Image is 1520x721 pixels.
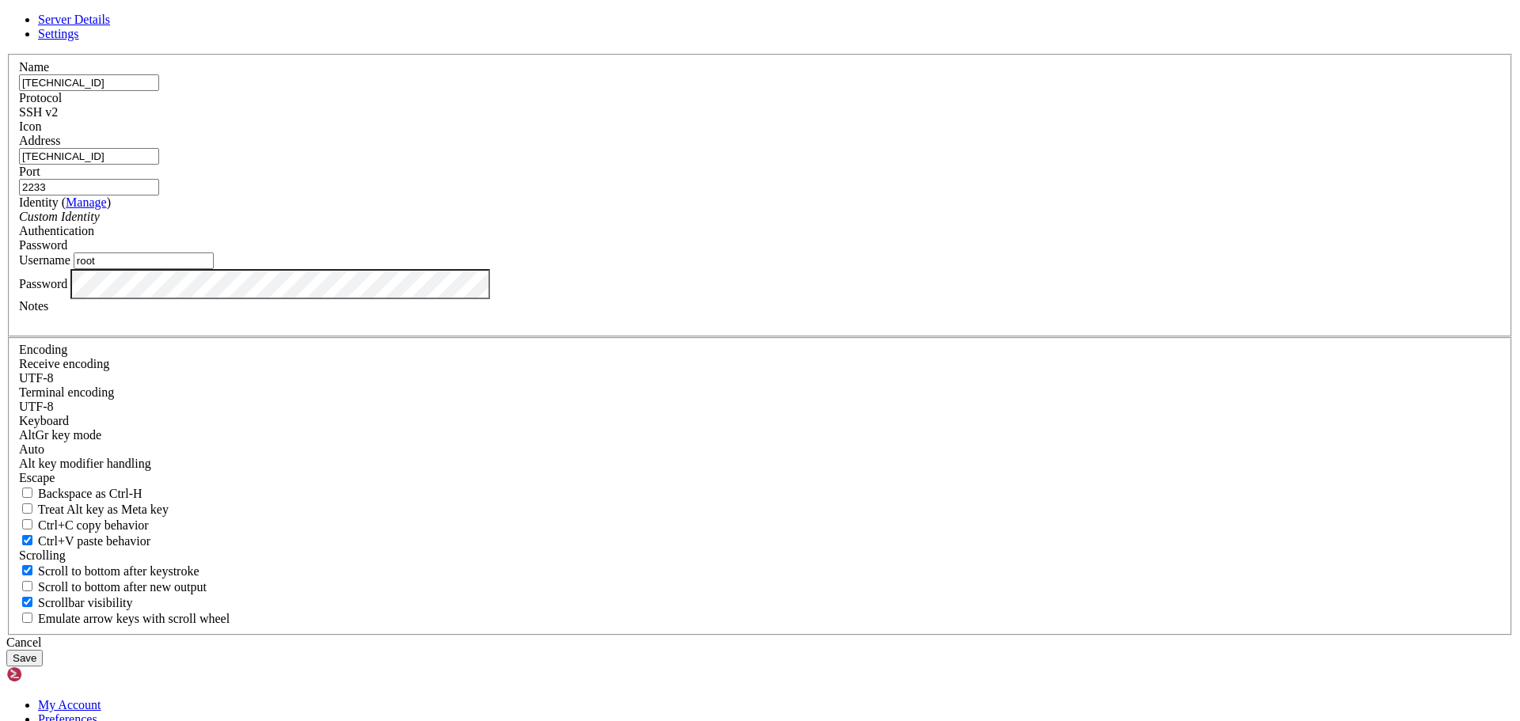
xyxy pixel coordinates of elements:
label: Username [19,253,70,267]
input: Scroll to bottom after keystroke [22,565,32,575]
span: UTF-8 [19,400,54,413]
label: Controls how the Alt key is handled. Escape: Send an ESC prefix. 8-Bit: Add 128 to the typed char... [19,457,151,470]
span: Ctrl+V paste behavior [38,534,150,548]
i: Custom Identity [19,210,100,223]
label: If true, the backspace should send BS ('\x08', aka ^H). Otherwise the backspace key should send '... [19,487,142,500]
input: Ctrl+C copy behavior [22,519,32,529]
label: Identity [19,195,111,209]
span: SSH v2 [19,105,58,119]
span: ( ) [62,195,111,209]
label: Set the expected encoding for data received from the host. If the encodings do not match, visual ... [19,357,109,370]
input: Server Name [19,74,159,91]
span: Treat Alt key as Meta key [38,503,169,516]
div: Custom Identity [19,210,1501,224]
label: When using the alternative screen buffer, and DECCKM (Application Cursor Keys) is active, mouse w... [19,612,230,625]
button: Save [6,650,43,666]
div: SSH v2 [19,105,1501,120]
label: Notes [19,299,48,313]
input: Port Number [19,179,159,195]
span: Password [19,238,67,252]
label: Encoding [19,343,67,356]
span: Scroll to bottom after keystroke [38,564,199,578]
label: Port [19,165,40,178]
div: UTF-8 [19,371,1501,385]
label: The vertical scrollbar mode. [19,596,133,609]
span: Scroll to bottom after new output [38,580,207,594]
input: Emulate arrow keys with scroll wheel [22,613,32,623]
span: Backspace as Ctrl-H [38,487,142,500]
label: Authentication [19,224,94,237]
label: Scrolling [19,548,66,562]
label: Password [19,276,67,290]
span: Ctrl+C copy behavior [38,518,149,532]
a: Settings [38,27,79,40]
label: Ctrl-C copies if true, send ^C to host if false. Ctrl-Shift-C sends ^C to host if true, copies if... [19,518,149,532]
label: Ctrl+V pastes if true, sends ^V to host if false. Ctrl+Shift+V sends ^V to host if true, pastes i... [19,534,150,548]
a: My Account [38,698,101,712]
input: Scroll to bottom after new output [22,581,32,591]
input: Scrollbar visibility [22,597,32,607]
input: Backspace as Ctrl-H [22,488,32,498]
label: Address [19,134,60,147]
img: Shellngn [6,666,97,682]
span: Emulate arrow keys with scroll wheel [38,612,230,625]
a: Server Details [38,13,110,26]
span: Escape [19,471,55,484]
label: Keyboard [19,414,69,427]
a: Manage [66,195,107,209]
span: Auto [19,442,44,456]
div: Auto [19,442,1501,457]
label: Whether to scroll to the bottom on any keystroke. [19,564,199,578]
label: The default terminal encoding. ISO-2022 enables character map translations (like graphics maps). ... [19,385,114,399]
label: Scroll to bottom after new output. [19,580,207,594]
input: Login Username [74,252,214,269]
span: Scrollbar visibility [38,596,133,609]
div: Cancel [6,636,1514,650]
label: Protocol [19,91,62,104]
span: UTF-8 [19,371,54,385]
input: Host Name or IP [19,148,159,165]
div: Password [19,238,1501,252]
input: Treat Alt key as Meta key [22,503,32,514]
label: Set the expected encoding for data received from the host. If the encodings do not match, visual ... [19,428,101,442]
input: Ctrl+V paste behavior [22,535,32,545]
label: Icon [19,120,41,133]
label: Name [19,60,49,74]
div: Escape [19,471,1501,485]
label: Whether the Alt key acts as a Meta key or as a distinct Alt key. [19,503,169,516]
div: UTF-8 [19,400,1501,414]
